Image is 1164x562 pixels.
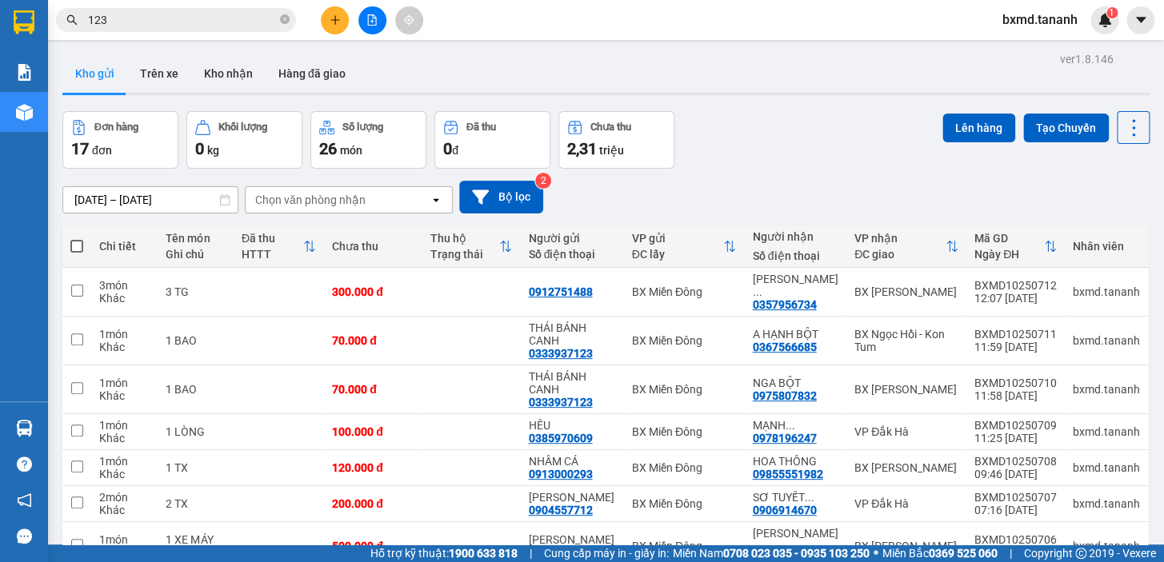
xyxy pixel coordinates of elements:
span: message [17,528,32,544]
img: warehouse-icon [16,420,33,436]
div: Đơn hàng [94,122,138,133]
span: 0 [195,139,204,158]
div: bxmd.tananh [1073,334,1140,347]
div: TRẦN NGỌC KHÔI [528,533,615,546]
button: Đã thu0đ [434,111,550,169]
span: ... [785,419,794,432]
span: ... [752,540,762,552]
div: HTTT [242,248,303,261]
span: Miền Bắc [882,544,998,562]
span: ... [804,491,814,504]
div: BX Miền Đông [632,383,737,396]
div: 500.000 đ [332,540,414,552]
div: Thu hộ [430,232,500,245]
div: Khác [99,468,150,480]
th: Toggle SortBy [846,225,966,268]
span: 1 [1109,7,1114,18]
span: question-circle [17,456,32,472]
span: 26 [319,139,337,158]
div: 1 món [99,455,150,468]
th: Toggle SortBy [234,225,324,268]
div: VP Đắk Hà [854,425,958,438]
button: caret-down [1126,6,1154,34]
div: BX Miền Đông [632,540,737,552]
span: Miền Nam [673,544,870,562]
span: caret-down [1134,13,1148,27]
div: NGA BỘT [752,377,838,389]
div: ĐC giao [854,248,946,261]
span: | [530,544,532,562]
div: BX [PERSON_NAME] [854,285,958,298]
div: 1 LÒNG [166,425,225,438]
div: 2 món [99,491,150,504]
span: ⚪️ [874,550,878,556]
div: 0978196247 [752,432,816,444]
div: BXMD10250712 [974,279,1057,292]
span: 17 [71,139,89,158]
div: BX [PERSON_NAME] [854,383,958,396]
div: Người nhận [752,230,838,243]
span: notification [17,492,32,508]
div: Số lượng [342,122,383,133]
div: 0913000293 [528,468,592,480]
div: 11:58 [DATE] [974,389,1057,402]
span: món [340,144,362,157]
div: NGUYỄN NGỌC ANH [528,491,615,504]
div: 2 TX [166,497,225,510]
div: Số điện thoại [752,249,838,262]
span: triệu [599,144,624,157]
div: 120.000 đ [332,461,414,474]
button: Hàng đã giao [266,54,358,93]
div: Khác [99,432,150,444]
input: Select a date range. [63,187,238,213]
img: icon-new-feature [1098,13,1112,27]
div: BX Miền Đông [632,497,737,510]
div: Số điện thoại [528,248,615,261]
div: Trạng thái [430,248,500,261]
sup: 1 [1106,7,1118,18]
div: THÁI BÁNH CANH [528,370,615,396]
span: aim [403,14,414,26]
div: Chưa thu [590,122,631,133]
div: BX Ngọc Hồi - Kon Tum [854,328,958,353]
div: ver 1.8.146 [1060,50,1114,68]
div: BX Miền Đông [632,285,737,298]
button: Chưa thu2,31 triệu [558,111,674,169]
div: Chi tiết [99,240,150,253]
button: Trên xe [127,54,191,93]
div: Đã thu [466,122,496,133]
div: 3 TG [166,285,225,298]
div: 09:46 [DATE] [974,468,1057,480]
strong: 0369 525 060 [929,547,998,560]
span: close-circle [280,14,290,24]
div: 1 món [99,533,150,546]
button: plus [321,6,349,34]
svg: open [430,193,442,206]
div: Khối lượng [218,122,267,133]
div: Khác [99,504,150,516]
span: 2,31 [567,139,597,158]
div: 1 món [99,328,150,341]
div: 1 món [99,377,150,389]
div: A HẠNH BỘT [752,328,838,341]
div: bxmd.tananh [1073,383,1140,396]
div: 70.000 đ [332,334,414,347]
div: BXMD10250710 [974,377,1057,389]
div: 1 TX [166,461,225,474]
th: Toggle SortBy [624,225,745,268]
span: | [1010,544,1012,562]
div: BX [PERSON_NAME] [854,540,958,552]
div: 12:07 [DATE] [974,292,1057,305]
div: BXMD10250709 [974,419,1057,432]
div: bxmd.tananh [1073,285,1140,298]
div: bxmd.tananh [1073,540,1140,552]
div: Mã GD [974,232,1044,245]
div: 0333937123 [528,347,592,360]
strong: 0708 023 035 - 0935 103 250 [723,547,870,560]
div: 11:59 [DATE] [974,341,1057,353]
div: 1 XE MÁY [166,533,225,546]
div: Khác [99,389,150,402]
div: 09855551982 [752,468,822,480]
div: HOA THÔNG [752,455,838,468]
button: Kho gửi [62,54,127,93]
